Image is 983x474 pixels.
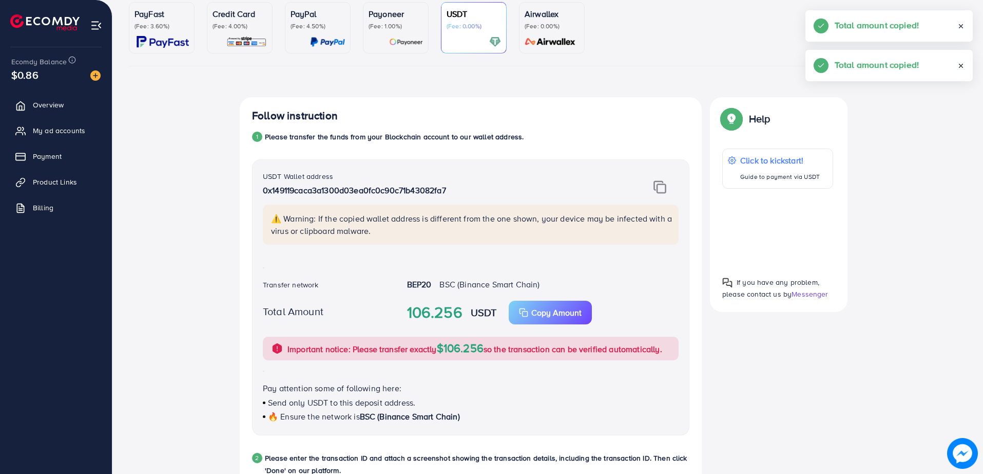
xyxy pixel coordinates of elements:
[792,289,828,299] span: Messenger
[722,278,733,288] img: Popup guide
[252,110,338,122] h4: Follow instruction
[265,131,524,143] p: Please transfer the funds from your Blockchain account to our wallet address.
[134,22,189,30] p: (Fee: 3.60%)
[226,36,267,48] img: card
[291,8,345,20] p: PayPal
[525,22,579,30] p: (Fee: 0.00%)
[252,132,262,142] div: 1
[33,151,62,161] span: Payment
[447,8,501,20] p: USDT
[11,57,67,67] span: Ecomdy Balance
[522,36,579,48] img: card
[268,411,360,422] span: 🔥 Ensure the network is
[8,95,104,115] a: Overview
[252,453,262,463] div: 2
[835,19,919,32] h5: Total amount copied!
[471,305,497,320] strong: USDT
[33,203,53,213] span: Billing
[310,36,345,48] img: card
[263,382,679,394] p: Pay attention some of following here:
[740,171,820,183] p: Guide to payment via USDT
[8,120,104,141] a: My ad accounts
[407,301,462,324] strong: 106.256
[263,304,323,319] label: Total Amount
[213,22,267,30] p: (Fee: 4.00%)
[33,177,77,187] span: Product Links
[653,180,666,194] img: img
[90,70,101,81] img: image
[749,113,770,125] p: Help
[263,396,679,409] p: Send only USDT to this deposit address.
[525,8,579,20] p: Airwallex
[263,280,319,290] label: Transfer network
[213,8,267,20] p: Credit Card
[263,171,333,181] label: USDT Wallet address
[740,154,820,167] p: Click to kickstart!
[11,67,38,82] span: $0.86
[134,8,189,20] p: PayFast
[360,411,460,422] span: BSC (Binance Smart Chain)
[291,22,345,30] p: (Fee: 4.50%)
[489,36,501,48] img: card
[439,279,539,290] span: BSC (Binance Smart Chain)
[447,22,501,30] p: (Fee: 0.00%)
[8,197,104,218] a: Billing
[90,20,102,31] img: menu
[8,172,104,192] a: Product Links
[389,36,423,48] img: card
[271,212,672,237] p: ⚠️ Warning: If the copied wallet address is different from the one shown, your device may be infe...
[947,438,977,468] img: image
[271,342,283,355] img: alert
[531,306,582,319] p: Copy Amount
[137,36,189,48] img: card
[263,184,607,196] p: 0x149119caca3a1300d03ea0fc0c90c71b43082fa7
[33,100,64,110] span: Overview
[287,342,662,355] p: Important notice: Please transfer exactly so the transaction can be verified automatically.
[407,279,432,290] strong: BEP20
[8,146,104,167] a: Payment
[722,110,741,128] img: Popup guide
[10,14,80,30] img: logo
[509,301,592,324] button: Copy Amount
[835,58,919,71] h5: Total amount copied!
[437,340,484,356] span: $106.256
[369,8,423,20] p: Payoneer
[722,277,819,299] span: If you have any problem, please contact us by
[33,125,85,136] span: My ad accounts
[369,22,423,30] p: (Fee: 1.00%)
